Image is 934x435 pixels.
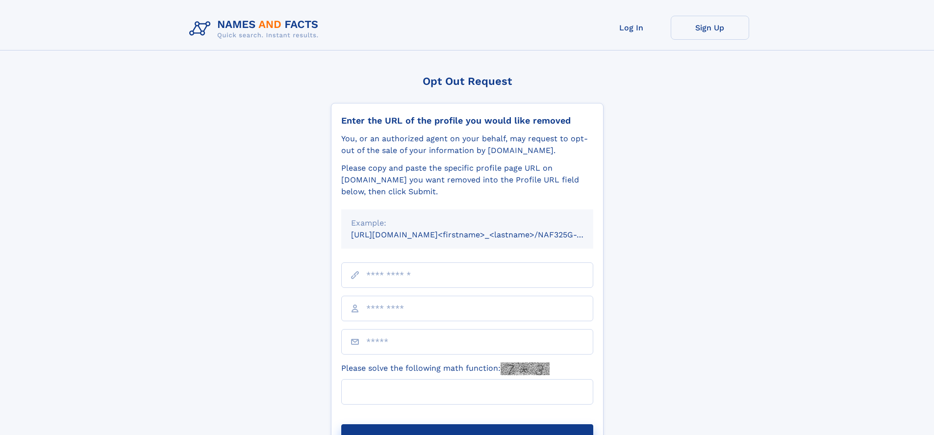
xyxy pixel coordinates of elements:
[185,16,327,42] img: Logo Names and Facts
[341,162,593,198] div: Please copy and paste the specific profile page URL on [DOMAIN_NAME] you want removed into the Pr...
[351,217,583,229] div: Example:
[341,362,550,375] label: Please solve the following math function:
[351,230,612,239] small: [URL][DOMAIN_NAME]<firstname>_<lastname>/NAF325G-xxxxxxxx
[331,75,604,87] div: Opt Out Request
[592,16,671,40] a: Log In
[341,115,593,126] div: Enter the URL of the profile you would like removed
[341,133,593,156] div: You, or an authorized agent on your behalf, may request to opt-out of the sale of your informatio...
[671,16,749,40] a: Sign Up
